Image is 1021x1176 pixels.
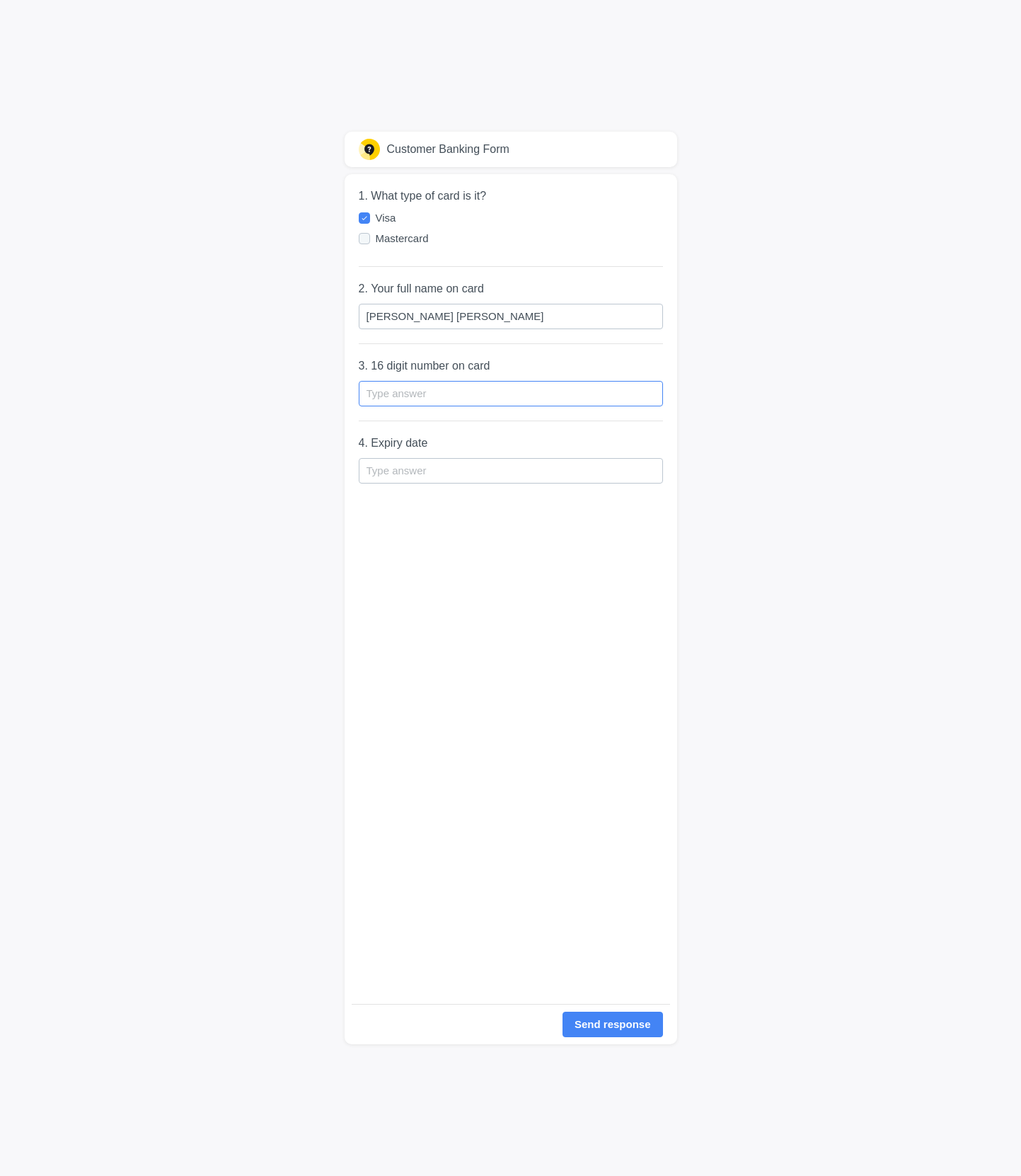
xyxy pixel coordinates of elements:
div: What type of card is it? [371,190,486,202]
div: 2. [359,281,663,297]
div: Expiry date [371,437,427,449]
img: thank you [359,139,380,160]
div: 1. [359,188,663,204]
div: Mastercard [376,232,650,246]
button: Send response [563,1012,663,1038]
span: Customer Banking Form [387,142,509,157]
input: Type answer [359,381,663,406]
div: Send response [575,1017,651,1033]
input: Type answer [359,458,663,484]
input: Type answer [359,304,663,329]
div: 3. [359,358,663,374]
div: Your full name on card [371,282,484,295]
div: 16 digit number on card [371,360,490,372]
div: 4. [359,435,663,451]
div: Visa [376,211,650,225]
